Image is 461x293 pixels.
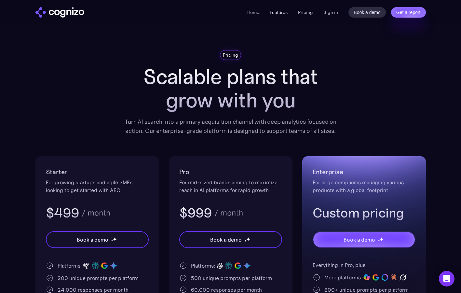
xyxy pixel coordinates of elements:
[58,262,82,270] div: Platforms:
[120,117,341,135] div: Turn AI search into a primary acquisition channel with deep analytics focused on action. Our ente...
[120,65,341,112] h1: Scalable plans that grow with you
[35,7,84,18] img: cognizo logo
[313,178,415,194] div: For large companies managing various products with a global footprint
[58,274,139,282] div: 200 unique prompts per platform
[244,240,247,242] img: star
[179,167,282,177] h2: Pro
[111,237,112,238] img: star
[298,9,313,15] a: Pricing
[439,271,454,286] div: Open Intercom Messenger
[323,8,338,16] a: Sign in
[344,236,375,244] div: Book a demo
[46,204,79,221] h3: $499
[46,231,149,248] a: Book a demostarstarstar
[179,204,212,221] h3: $999
[313,204,415,221] h3: Custom pricing
[179,231,282,248] a: Book a demostarstarstar
[348,7,386,18] a: Book a demo
[77,236,108,244] div: Book a demo
[246,237,250,241] img: star
[313,231,415,248] a: Book a demostarstarstar
[82,209,110,217] div: / month
[270,9,288,15] a: Features
[244,237,245,238] img: star
[214,209,243,217] div: / month
[46,178,149,194] div: For growing startups and agile SMEs looking to get started with AEO
[35,7,84,18] a: home
[391,7,426,18] a: Get a report
[379,237,384,241] img: star
[223,52,238,58] div: Pricing
[313,167,415,177] h2: Enterprise
[247,9,259,15] a: Home
[313,261,415,269] div: Everything in Pro, plus:
[191,274,272,282] div: 500 unique prompts per platform
[46,167,149,177] h2: Starter
[324,273,362,281] div: More platforms:
[179,178,282,194] div: For mid-sized brands aiming to maximize reach in AI platforms for rapid growth
[378,240,380,242] img: star
[191,262,215,270] div: Platforms:
[113,237,117,241] img: star
[111,240,113,242] img: star
[378,237,379,238] img: star
[210,236,241,244] div: Book a demo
